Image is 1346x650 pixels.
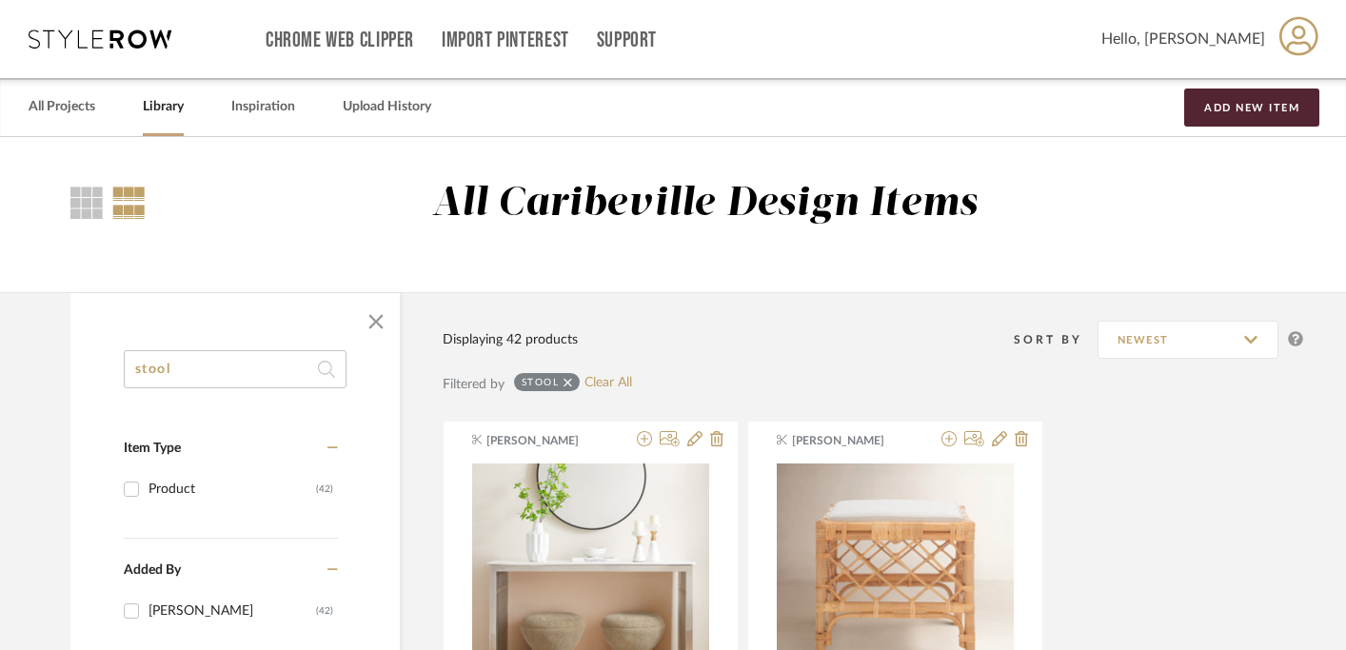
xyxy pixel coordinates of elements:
[1101,28,1265,50] span: Hello, [PERSON_NAME]
[266,32,414,49] a: Chrome Web Clipper
[124,350,346,388] input: Search within 42 results
[124,442,181,455] span: Item Type
[584,375,632,391] a: Clear All
[29,94,95,120] a: All Projects
[148,596,316,626] div: [PERSON_NAME]
[316,474,333,504] div: (42)
[442,32,569,49] a: Import Pinterest
[124,563,181,577] span: Added By
[432,180,979,228] div: All Caribeville Design Items
[443,374,505,395] div: Filtered by
[443,329,578,350] div: Displaying 42 products
[316,596,333,626] div: (42)
[343,94,431,120] a: Upload History
[148,474,316,504] div: Product
[597,32,657,49] a: Support
[1184,89,1319,127] button: Add New Item
[143,94,184,120] a: Library
[792,432,912,449] span: [PERSON_NAME]
[231,94,295,120] a: Inspiration
[486,432,606,449] span: [PERSON_NAME]
[522,376,560,388] div: stool
[357,303,395,341] button: Close
[1014,330,1098,349] div: Sort By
